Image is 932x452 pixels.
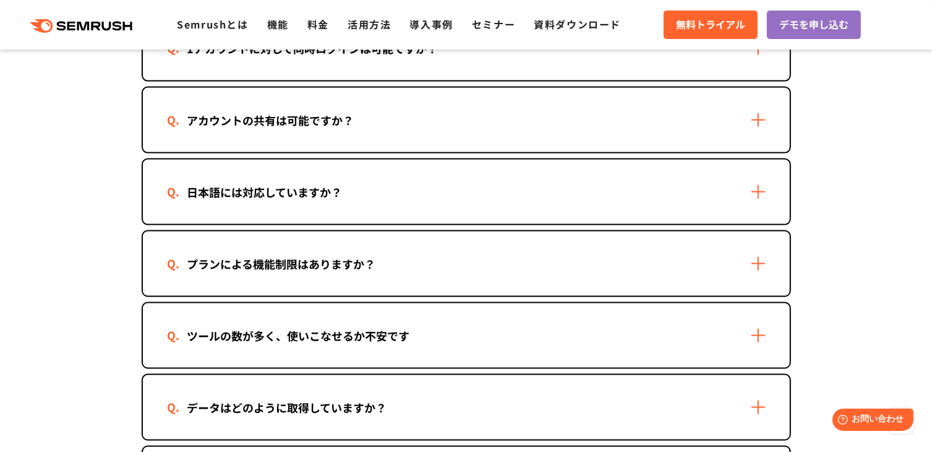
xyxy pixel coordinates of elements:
a: Semrushとは [177,17,248,32]
span: 無料トライアル [676,17,745,33]
a: セミナー [472,17,515,32]
a: 活用方法 [348,17,391,32]
span: デモを申し込む [779,17,849,33]
div: アカウントの共有は可能ですか？ [168,111,374,129]
div: データはどのように取得していますか？ [168,399,407,417]
a: 無料トライアル [664,11,758,39]
a: 資料ダウンロード [534,17,621,32]
a: 機能 [267,17,289,32]
a: 料金 [307,17,329,32]
div: プランによる機能制限はありますか？ [168,255,396,273]
iframe: Help widget launcher [822,404,918,438]
div: ツールの数が多く、使いこなせるか不安です [168,327,430,345]
div: 日本語には対応していますか？ [168,183,362,201]
a: 導入事例 [410,17,453,32]
a: デモを申し込む [767,11,861,39]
